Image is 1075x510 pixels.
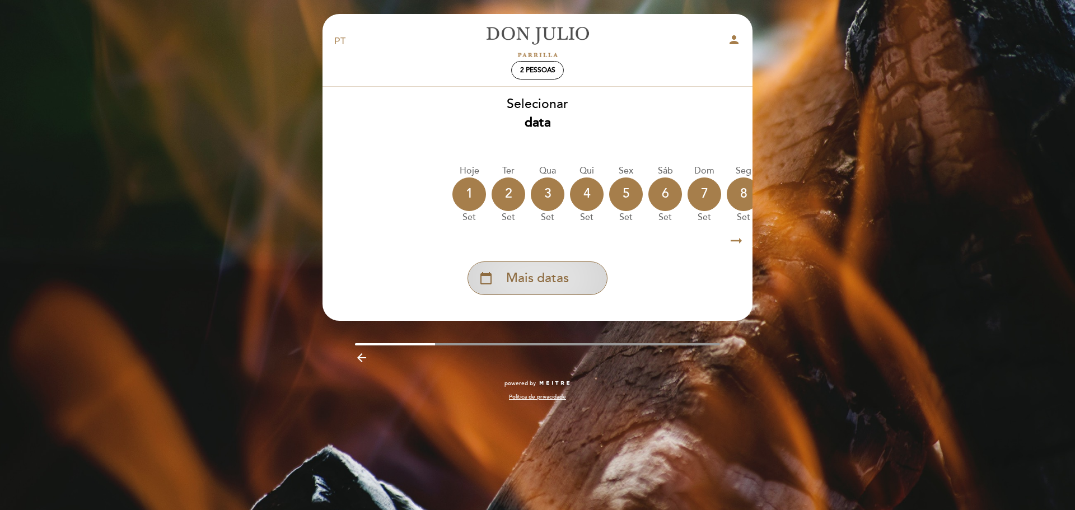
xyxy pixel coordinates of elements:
span: powered by [504,380,536,387]
div: 3 [531,177,564,211]
div: set [531,211,564,224]
span: Mais datas [506,269,569,288]
div: 7 [688,177,721,211]
div: 4 [570,177,604,211]
div: set [570,211,604,224]
div: Seg [727,165,760,177]
div: 8 [727,177,760,211]
i: calendar_today [479,269,493,288]
i: person [727,33,741,46]
div: set [688,211,721,224]
div: set [648,211,682,224]
b: data [525,115,551,130]
div: set [727,211,760,224]
span: 2 pessoas [520,66,555,74]
a: powered by [504,380,571,387]
div: Dom [688,165,721,177]
div: set [452,211,486,224]
i: arrow_right_alt [728,229,745,253]
div: set [492,211,525,224]
div: Qui [570,165,604,177]
div: set [609,211,643,224]
div: Selecionar [322,95,753,132]
img: MEITRE [539,381,571,386]
div: Sex [609,165,643,177]
a: [PERSON_NAME] [468,26,607,57]
div: 6 [648,177,682,211]
div: 5 [609,177,643,211]
div: Qua [531,165,564,177]
a: Política de privacidade [509,393,566,401]
i: arrow_backward [355,351,368,364]
div: Ter [492,165,525,177]
div: Sáb [648,165,682,177]
div: 1 [452,177,486,211]
div: 2 [492,177,525,211]
div: Hoje [452,165,486,177]
button: person [727,33,741,50]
